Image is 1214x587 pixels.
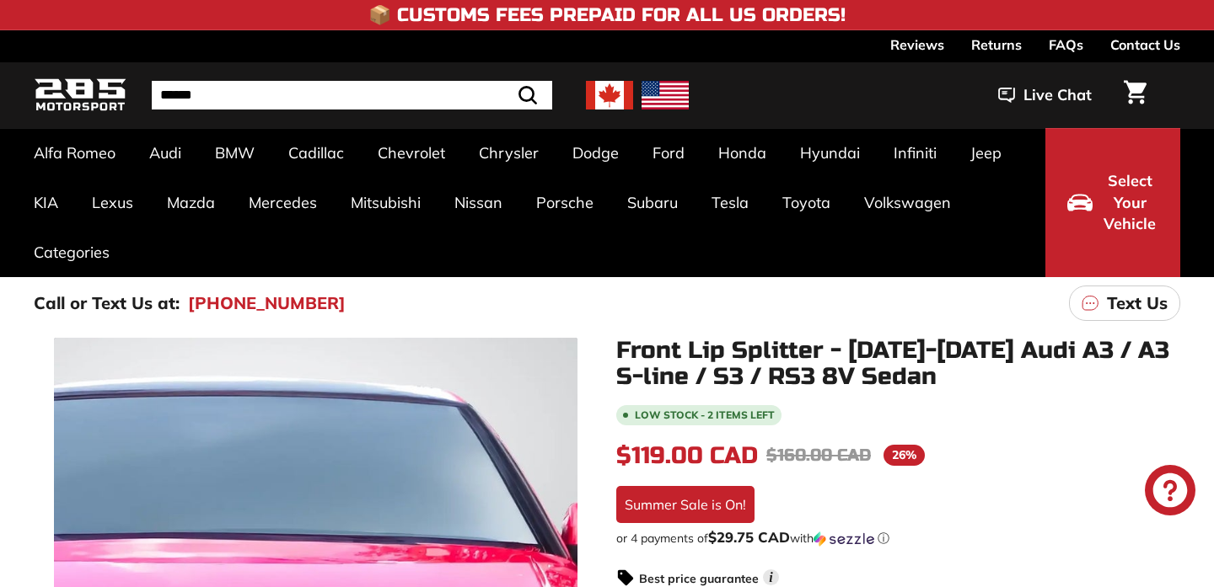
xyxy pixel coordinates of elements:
h1: Front Lip Splitter - [DATE]-[DATE] Audi A3 / A3 S-line / S3 / RS3 8V Sedan [616,338,1180,390]
span: Low stock - 2 items left [635,410,775,420]
a: Reviews [890,30,944,59]
div: Summer Sale is On! [616,486,755,523]
span: i [763,569,779,585]
a: Chrysler [462,128,556,178]
a: Lexus [75,178,150,227]
a: Honda [701,128,783,178]
a: Infiniti [877,128,953,178]
span: $119.00 CAD [616,441,758,470]
a: Tesla [695,178,765,227]
a: Hyundai [783,128,877,178]
a: Returns [971,30,1022,59]
a: Mercedes [232,178,334,227]
a: Nissan [438,178,519,227]
a: Mitsubishi [334,178,438,227]
a: Alfa Romeo [17,128,132,178]
a: Porsche [519,178,610,227]
a: Volkswagen [847,178,968,227]
h4: 📦 Customs Fees Prepaid for All US Orders! [368,5,846,25]
a: Cadillac [271,128,361,178]
a: Dodge [556,128,636,178]
span: $160.00 CAD [766,445,871,466]
a: BMW [198,128,271,178]
div: or 4 payments of$29.75 CADwithSezzle Click to learn more about Sezzle [616,530,1180,547]
a: Toyota [765,178,847,227]
a: Subaru [610,178,695,227]
span: $29.75 CAD [708,528,790,546]
a: Cart [1114,67,1157,124]
input: Search [152,81,552,109]
img: Sezzle [814,531,874,547]
button: Select Your Vehicle [1045,128,1180,277]
a: Chevrolet [361,128,462,178]
p: Text Us [1107,291,1168,316]
a: Text Us [1069,285,1180,321]
span: Live Chat [1023,84,1092,106]
a: KIA [17,178,75,227]
a: Mazda [150,178,232,227]
a: Categories [17,227,126,277]
span: 26% [884,445,925,466]
inbox-online-store-chat: Shopify online store chat [1140,465,1201,520]
a: [PHONE_NUMBER] [188,291,346,316]
p: Call or Text Us at: [34,291,180,316]
a: FAQs [1049,30,1083,59]
a: Jeep [953,128,1018,178]
a: Contact Us [1110,30,1180,59]
a: Audi [132,128,198,178]
button: Live Chat [976,74,1114,116]
img: Logo_285_Motorsport_areodynamics_components [34,76,126,115]
a: Ford [636,128,701,178]
div: or 4 payments of with [616,530,1180,547]
span: Select Your Vehicle [1101,170,1158,235]
strong: Best price guarantee [639,571,759,586]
